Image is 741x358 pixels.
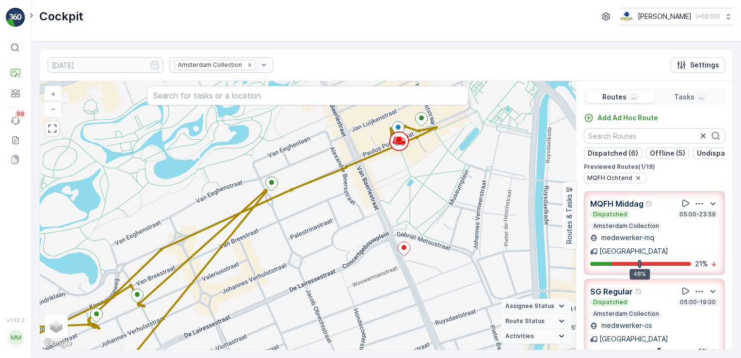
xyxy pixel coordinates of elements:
img: basis-logo_rgb2x.png [620,11,634,22]
button: MM [6,325,25,350]
p: Routes [602,92,627,102]
p: SG Regular [590,286,633,297]
summary: Assignee Status [501,299,571,314]
span: Route Status [505,317,545,325]
p: Amsterdam Collection [592,310,660,318]
a: Zoom In [46,87,60,101]
a: 99 [6,111,25,130]
p: 5 % [698,347,708,357]
a: Zoom Out [46,101,60,116]
div: 48% [629,269,650,279]
span: − [51,104,56,113]
button: Settings [671,57,725,73]
p: Cockpit [39,9,83,24]
button: Offline (5) [646,147,689,159]
p: 05:00-19:00 [679,298,717,306]
p: 21 % [695,259,708,269]
a: Layers [46,316,67,337]
p: Settings [690,60,719,70]
p: Tasks [674,92,694,102]
p: Dispatched [592,211,628,218]
p: [GEOGRAPHIC_DATA] [599,334,668,344]
p: medewerker-os [599,321,652,330]
a: Open this area in Google Maps (opens a new window) [42,337,74,350]
p: 05:00-23:59 [678,211,717,218]
input: dd/mm/yyyy [48,57,163,73]
input: Search Routes [584,128,725,144]
button: [PERSON_NAME](+02:00) [620,8,733,25]
p: Add Ad Hoc Route [597,113,658,123]
p: ... [698,93,705,101]
span: + [51,90,55,98]
span: Activities [505,332,534,340]
p: Dispatched (6) [588,148,638,158]
span: MQFH Ochtend [587,174,632,182]
button: Dispatched (6) [584,147,642,159]
div: Help Tooltip Icon [645,200,653,208]
p: Amsterdam Collection [592,222,660,230]
summary: Activities [501,329,571,344]
p: Routes & Tasks [564,195,574,244]
img: Google [42,337,74,350]
p: Previewed Routes ( 1 / 19 ) [584,163,725,171]
summary: Route Status [501,314,571,329]
p: medewerker-mq [599,233,654,243]
div: MM [8,330,24,345]
input: Search for tasks or a location [147,86,468,105]
span: Assignee Status [505,302,554,310]
img: logo [6,8,25,27]
p: MQFH Middag [590,198,644,210]
a: Add Ad Hoc Route [584,113,658,123]
p: ( +02:00 ) [695,13,720,20]
p: [PERSON_NAME] [638,12,692,21]
p: 99 [16,110,24,118]
div: Help Tooltip Icon [635,288,643,295]
p: [GEOGRAPHIC_DATA] [599,246,668,256]
span: v 1.52.2 [6,317,25,323]
p: Offline (5) [650,148,685,158]
p: Dispatched [592,298,628,306]
p: ... [630,93,637,101]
